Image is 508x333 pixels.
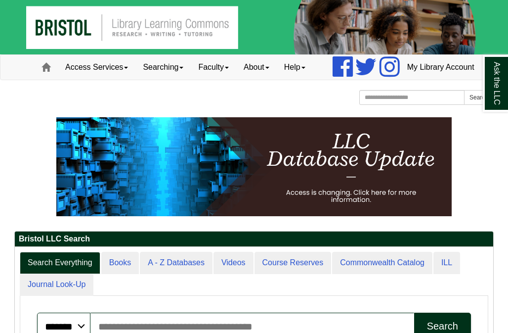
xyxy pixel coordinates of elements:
h2: Bristol LLC Search [15,232,493,247]
a: My Library Account [400,55,482,80]
button: Search [464,90,494,105]
img: HTML tutorial [56,117,452,216]
a: Journal Look-Up [20,274,93,296]
a: Help [277,55,313,80]
a: Search Everything [20,252,100,274]
a: About [236,55,277,80]
a: Commonwealth Catalog [332,252,432,274]
a: Course Reserves [254,252,332,274]
div: Search [427,321,458,332]
a: Books [101,252,139,274]
a: A - Z Databases [140,252,212,274]
a: Videos [213,252,254,274]
a: Access Services [58,55,135,80]
a: ILL [433,252,460,274]
a: Faculty [191,55,236,80]
a: Searching [135,55,191,80]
